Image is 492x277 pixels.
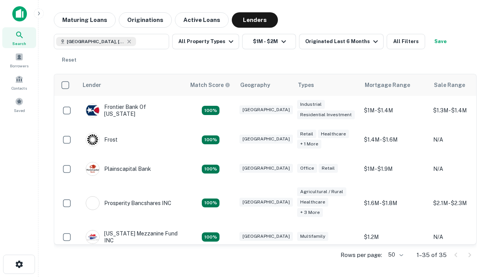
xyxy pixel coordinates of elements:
th: Capitalize uses an advanced AI algorithm to match your search with the best lender. The match sco... [186,74,236,96]
span: Contacts [12,85,27,91]
div: Originated Last 6 Months [305,37,380,46]
button: Active Loans [175,12,229,28]
div: Matching Properties: 4, hasApolloMatch: undefined [202,106,219,115]
div: 50 [385,249,404,260]
div: [GEOGRAPHIC_DATA] [239,198,293,207]
div: Retail [319,164,338,173]
div: Matching Properties: 6, hasApolloMatch: undefined [202,199,219,208]
div: [GEOGRAPHIC_DATA] [239,164,293,173]
div: + 3 more [297,208,323,217]
div: [GEOGRAPHIC_DATA] [239,232,293,241]
div: Geography [240,80,270,90]
a: Saved [2,94,36,115]
button: Save your search to get updates of matches that match your search criteria. [428,34,453,49]
button: Maturing Loans [54,12,116,28]
div: Mortgage Range [365,80,410,90]
div: Matching Properties: 5, hasApolloMatch: undefined [202,232,219,242]
div: [GEOGRAPHIC_DATA] [239,105,293,114]
div: Agricultural / Rural [297,187,346,196]
img: picture [86,162,99,175]
td: $1.6M - $1.8M [360,184,429,222]
img: picture [86,230,99,244]
p: Rows per page: [341,250,382,260]
div: Matching Properties: 4, hasApolloMatch: undefined [202,165,219,174]
button: Originated Last 6 Months [299,34,384,49]
button: All Filters [387,34,425,49]
div: Multifamily [297,232,328,241]
img: picture [86,197,99,210]
th: Mortgage Range [360,74,429,96]
div: [GEOGRAPHIC_DATA] [239,135,293,144]
div: Capitalize uses an advanced AI algorithm to match your search with the best lender. The match sco... [190,81,230,89]
div: Plainscapital Bank [86,162,151,176]
h6: Match Score [190,81,229,89]
button: All Property Types [172,34,239,49]
td: $1.4M - $1.6M [360,125,429,154]
td: $1M - $1.9M [360,154,429,184]
a: Borrowers [2,50,36,70]
button: Originations [119,12,172,28]
div: Frost [86,133,118,147]
button: $1M - $2M [242,34,296,49]
div: Retail [297,130,316,138]
iframe: Chat Widget [454,215,492,252]
div: Sale Range [434,80,465,90]
a: Search [2,27,36,48]
a: Contacts [2,72,36,93]
div: Types [298,80,314,90]
span: Saved [14,107,25,113]
p: 1–35 of 35 [417,250,447,260]
div: Industrial [297,100,325,109]
img: capitalize-icon.png [12,6,27,22]
div: [US_STATE] Mezzanine Fund INC [86,230,178,244]
div: Healthcare [318,130,349,138]
img: picture [86,133,99,146]
span: Borrowers [10,63,28,69]
div: Matching Properties: 4, hasApolloMatch: undefined [202,135,219,145]
div: Healthcare [297,198,328,207]
div: + 1 more [297,140,321,149]
span: [GEOGRAPHIC_DATA], [GEOGRAPHIC_DATA], [GEOGRAPHIC_DATA] [67,38,125,45]
span: Search [12,40,26,47]
th: Lender [78,74,186,96]
td: $1.2M [360,222,429,252]
div: Residential Investment [297,110,355,119]
div: Prosperity Bancshares INC [86,196,171,210]
div: Office [297,164,317,173]
th: Types [293,74,360,96]
button: Reset [57,52,81,68]
div: Frontier Bank Of [US_STATE] [86,103,178,117]
img: picture [86,104,99,117]
button: Lenders [232,12,278,28]
div: Lender [83,80,101,90]
td: $1M - $1.4M [360,96,429,125]
th: Geography [236,74,293,96]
